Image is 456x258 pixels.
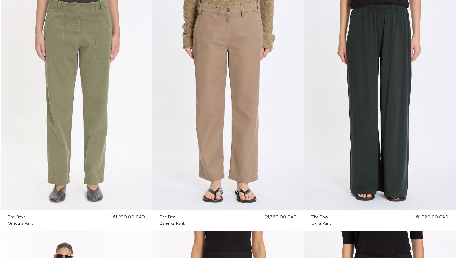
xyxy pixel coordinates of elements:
[416,214,448,220] div: $1,020.00 CAD
[160,214,176,220] div: The Row
[8,214,25,220] div: The Row
[113,214,145,220] div: $1,830.00 CAD
[311,214,331,220] a: The Row
[8,221,33,227] div: Vendula Pant
[311,220,331,227] a: Ukira Pant
[160,214,185,220] a: The Row
[160,220,185,227] a: Zalenka Pant
[311,221,331,227] div: Ukira Pant
[265,214,297,220] div: $1,760.00 CAD
[8,214,33,220] a: The Row
[311,214,328,220] div: The Row
[8,220,33,227] a: Vendula Pant
[160,221,185,227] div: Zalenka Pant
